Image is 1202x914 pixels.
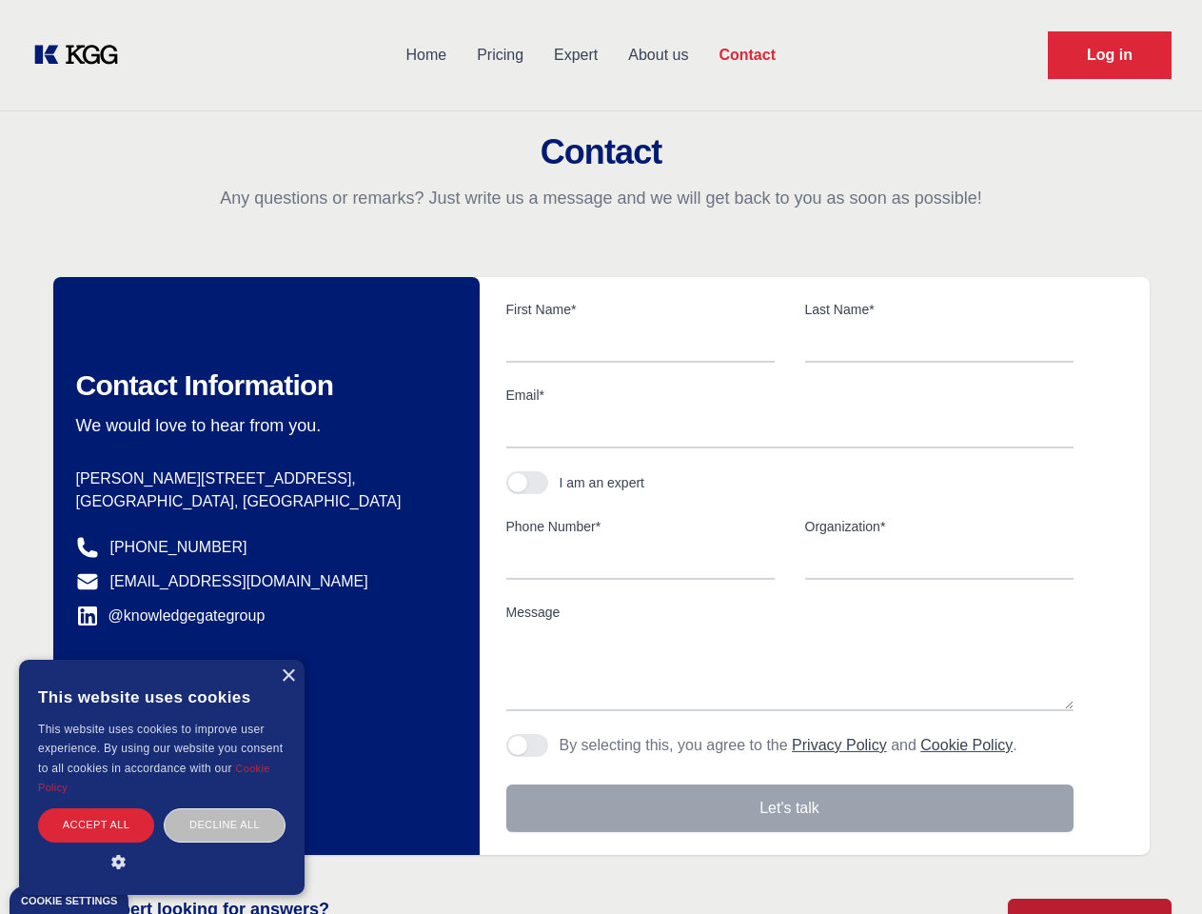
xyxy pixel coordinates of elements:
[76,490,449,513] p: [GEOGRAPHIC_DATA], [GEOGRAPHIC_DATA]
[506,386,1074,405] label: Email*
[38,808,154,842] div: Accept all
[506,785,1074,832] button: Let's talk
[76,605,266,627] a: @knowledgegategroup
[1107,823,1202,914] iframe: Chat Widget
[920,737,1013,753] a: Cookie Policy
[30,40,133,70] a: KOL Knowledge Platform: Talk to Key External Experts (KEE)
[76,467,449,490] p: [PERSON_NAME][STREET_ADDRESS],
[792,737,887,753] a: Privacy Policy
[805,517,1074,536] label: Organization*
[613,30,703,80] a: About us
[164,808,286,842] div: Decline all
[703,30,791,80] a: Contact
[38,723,283,775] span: This website uses cookies to improve user experience. By using our website you consent to all coo...
[23,187,1179,209] p: Any questions or remarks? Just write us a message and we will get back to you as soon as possible!
[506,300,775,319] label: First Name*
[1048,31,1172,79] a: Request Demo
[390,30,462,80] a: Home
[560,734,1017,757] p: By selecting this, you agree to the and .
[76,414,449,437] p: We would love to hear from you.
[506,517,775,536] label: Phone Number*
[23,133,1179,171] h2: Contact
[110,570,368,593] a: [EMAIL_ADDRESS][DOMAIN_NAME]
[110,536,247,559] a: [PHONE_NUMBER]
[506,603,1074,622] label: Message
[21,896,117,906] div: Cookie settings
[76,368,449,403] h2: Contact Information
[560,473,645,492] div: I am an expert
[805,300,1074,319] label: Last Name*
[462,30,539,80] a: Pricing
[38,763,270,793] a: Cookie Policy
[281,669,295,684] div: Close
[539,30,613,80] a: Expert
[38,674,286,720] div: This website uses cookies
